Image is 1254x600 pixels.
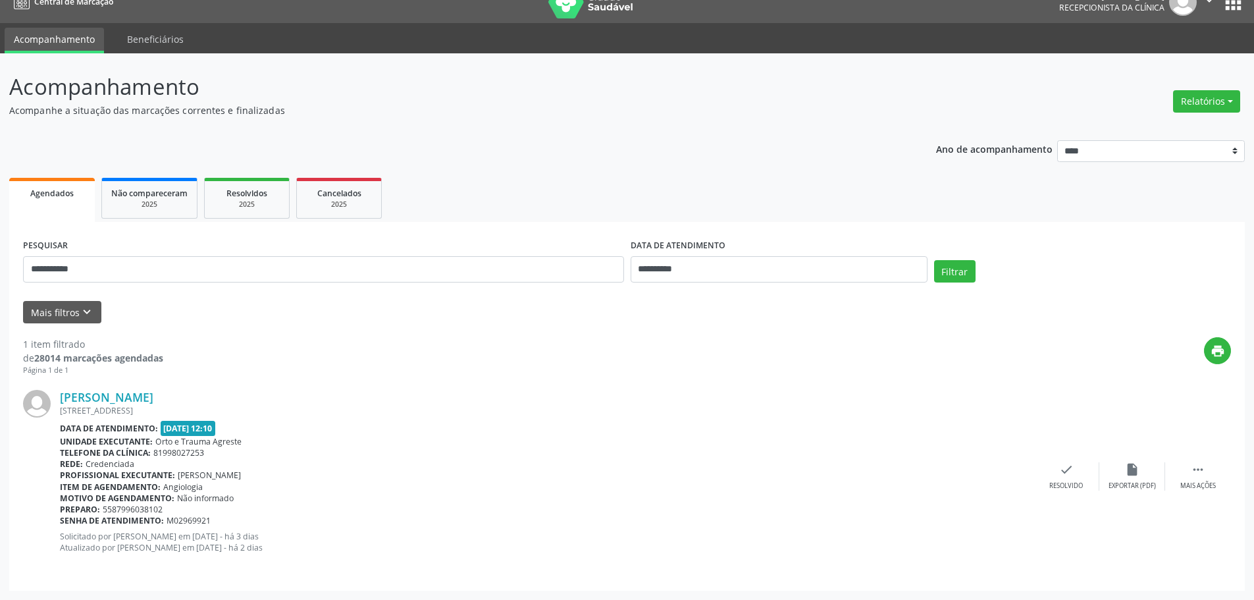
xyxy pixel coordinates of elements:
[60,481,161,493] b: Item de agendamento:
[1173,90,1240,113] button: Relatórios
[23,351,163,365] div: de
[111,188,188,199] span: Não compareceram
[60,447,151,458] b: Telefone da clínica:
[111,200,188,209] div: 2025
[60,504,100,515] b: Preparo:
[9,103,874,117] p: Acompanhe a situação das marcações correntes e finalizadas
[1059,2,1164,13] span: Recepcionista da clínica
[60,493,174,504] b: Motivo de agendamento:
[60,515,164,526] b: Senha de atendimento:
[1211,344,1225,358] i: print
[1191,462,1205,477] i: 
[214,200,280,209] div: 2025
[1204,337,1231,364] button: print
[317,188,361,199] span: Cancelados
[23,236,68,256] label: PESQUISAR
[9,70,874,103] p: Acompanhamento
[155,436,242,447] span: Orto e Trauma Agreste
[60,470,175,481] b: Profissional executante:
[1059,462,1074,477] i: check
[306,200,372,209] div: 2025
[60,423,158,434] b: Data de atendimento:
[936,140,1053,157] p: Ano de acompanhamento
[23,337,163,351] div: 1 item filtrado
[30,188,74,199] span: Agendados
[226,188,267,199] span: Resolvidos
[153,447,204,458] span: 81998027253
[631,236,725,256] label: DATA DE ATENDIMENTO
[60,405,1033,416] div: [STREET_ADDRESS]
[1049,481,1083,491] div: Resolvido
[103,504,163,515] span: 5587996038102
[1109,481,1156,491] div: Exportar (PDF)
[1125,462,1139,477] i: insert_drive_file
[934,260,976,283] button: Filtrar
[178,470,241,481] span: [PERSON_NAME]
[1180,481,1216,491] div: Mais ações
[167,515,211,526] span: M02969921
[23,390,51,418] img: img
[86,458,134,470] span: Credenciada
[60,436,153,447] b: Unidade executante:
[60,531,1033,553] p: Solicitado por [PERSON_NAME] em [DATE] - há 3 dias Atualizado por [PERSON_NAME] em [DATE] - há 2 ...
[161,421,216,436] span: [DATE] 12:10
[23,301,101,324] button: Mais filtroskeyboard_arrow_down
[60,458,83,470] b: Rede:
[5,28,104,53] a: Acompanhamento
[80,305,94,319] i: keyboard_arrow_down
[163,481,203,493] span: Angiologia
[177,493,234,504] span: Não informado
[34,352,163,364] strong: 28014 marcações agendadas
[118,28,193,51] a: Beneficiários
[23,365,163,376] div: Página 1 de 1
[60,390,153,404] a: [PERSON_NAME]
